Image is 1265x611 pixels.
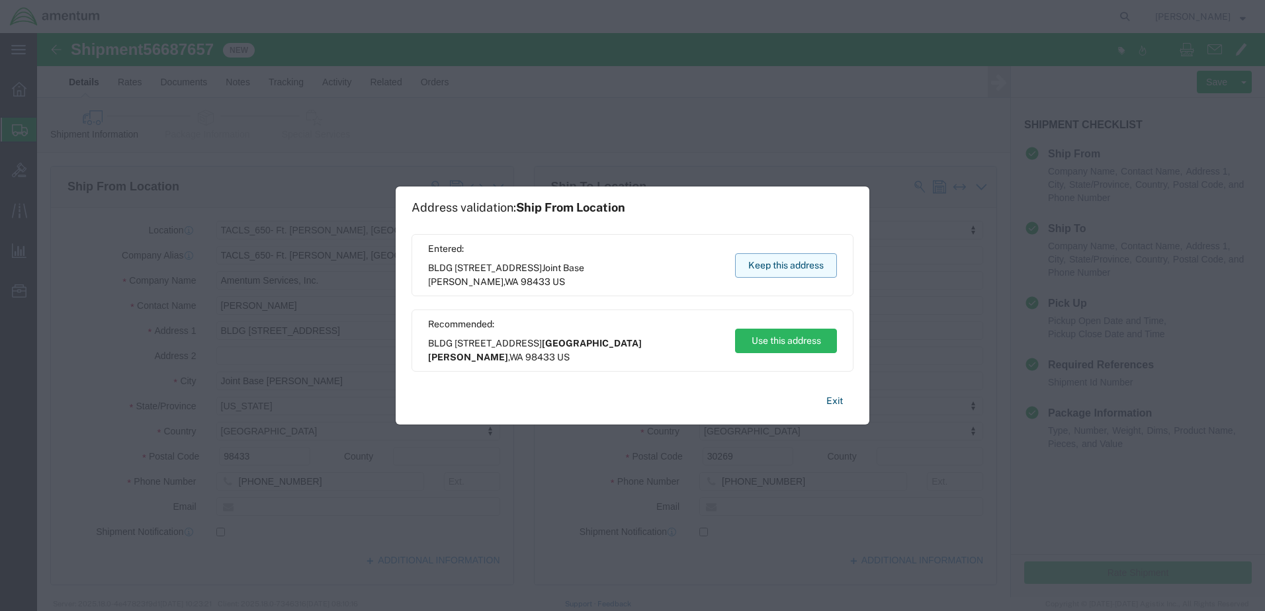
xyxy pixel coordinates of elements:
span: US [552,276,565,287]
span: 98433 [521,276,550,287]
span: WA [505,276,519,287]
span: US [557,352,570,362]
h1: Address validation: [412,200,625,215]
button: Use this address [735,329,837,353]
span: BLDG [STREET_ADDRESS] , [428,261,722,289]
span: Ship From Location [516,200,625,214]
button: Keep this address [735,253,837,278]
button: Exit [816,389,853,413]
span: Joint Base [PERSON_NAME] [428,263,584,287]
span: WA [509,352,523,362]
span: 98433 [525,352,555,362]
span: BLDG [STREET_ADDRESS] , [428,337,722,364]
span: Recommended: [428,317,722,331]
span: [GEOGRAPHIC_DATA][PERSON_NAME] [428,338,642,362]
span: Entered: [428,242,722,256]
